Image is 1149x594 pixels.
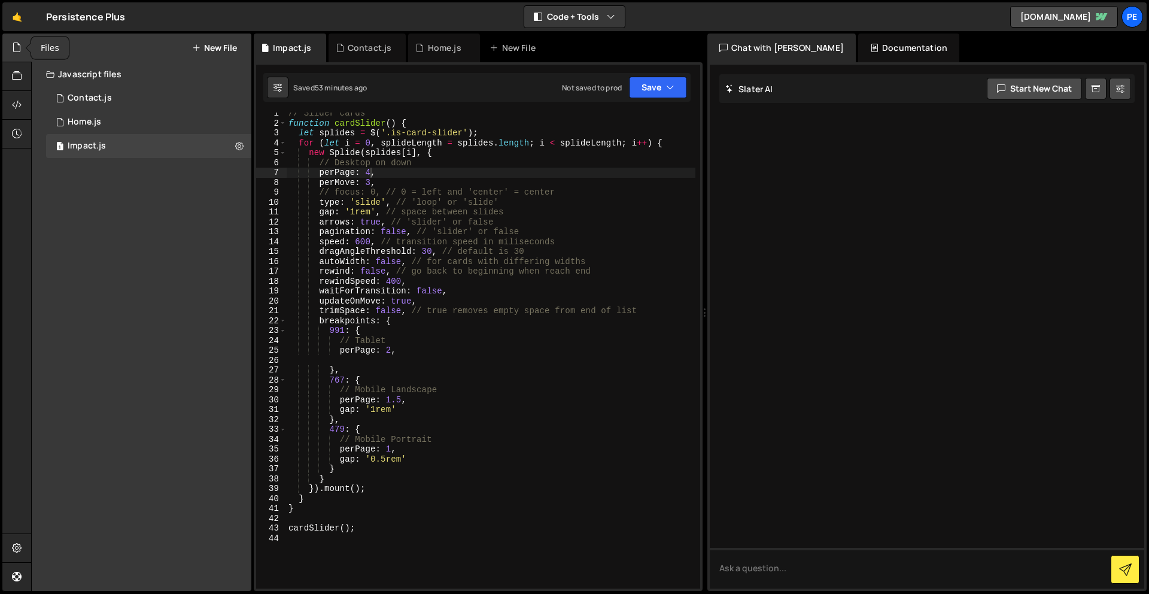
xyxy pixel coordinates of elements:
[46,110,251,134] div: 16929/46361.js
[1121,6,1143,28] a: Pe
[256,119,287,129] div: 2
[256,277,287,287] div: 18
[256,405,287,415] div: 31
[1010,6,1118,28] a: [DOMAIN_NAME]
[256,198,287,208] div: 10
[256,108,287,119] div: 1
[256,444,287,454] div: 35
[256,187,287,198] div: 9
[256,385,287,395] div: 29
[256,217,287,228] div: 12
[256,158,287,168] div: 6
[256,415,287,425] div: 32
[256,484,287,494] div: 39
[273,42,311,54] div: Impact.js
[707,34,856,62] div: Chat with [PERSON_NAME]
[348,42,392,54] div: Contact.js
[46,10,126,24] div: Persistence Plus
[31,37,69,59] div: Files
[256,365,287,375] div: 27
[256,168,287,178] div: 7
[858,34,959,62] div: Documentation
[68,93,112,104] div: Contact.js
[629,77,687,98] button: Save
[192,43,237,53] button: New File
[256,326,287,336] div: 23
[256,128,287,138] div: 3
[56,143,63,152] span: 1
[46,86,251,110] div: 16929/46413.js
[256,356,287,366] div: 26
[562,83,622,93] div: Not saved to prod
[46,134,251,158] div: 16929/46615.js
[256,494,287,504] div: 40
[256,375,287,386] div: 28
[256,257,287,267] div: 16
[256,346,287,356] div: 25
[256,454,287,465] div: 36
[256,266,287,277] div: 17
[2,2,32,31] a: 🤙
[315,83,367,93] div: 53 minutes ago
[256,534,287,544] div: 44
[256,504,287,514] div: 41
[68,141,106,151] div: Impact.js
[428,42,461,54] div: Home.js
[490,42,540,54] div: New File
[256,425,287,435] div: 33
[256,336,287,346] div: 24
[725,83,773,95] h2: Slater AI
[256,395,287,405] div: 30
[256,207,287,217] div: 11
[293,83,367,93] div: Saved
[256,227,287,237] div: 13
[256,464,287,474] div: 37
[256,523,287,534] div: 43
[68,117,101,128] div: Home.js
[256,474,287,484] div: 38
[256,514,287,524] div: 42
[32,62,251,86] div: Javascript files
[256,247,287,257] div: 15
[256,148,287,158] div: 5
[524,6,625,28] button: Code + Tools
[256,435,287,445] div: 34
[256,237,287,247] div: 14
[256,296,287,307] div: 20
[256,306,287,316] div: 21
[256,286,287,296] div: 19
[256,316,287,326] div: 22
[256,138,287,148] div: 4
[256,178,287,188] div: 8
[987,78,1082,99] button: Start new chat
